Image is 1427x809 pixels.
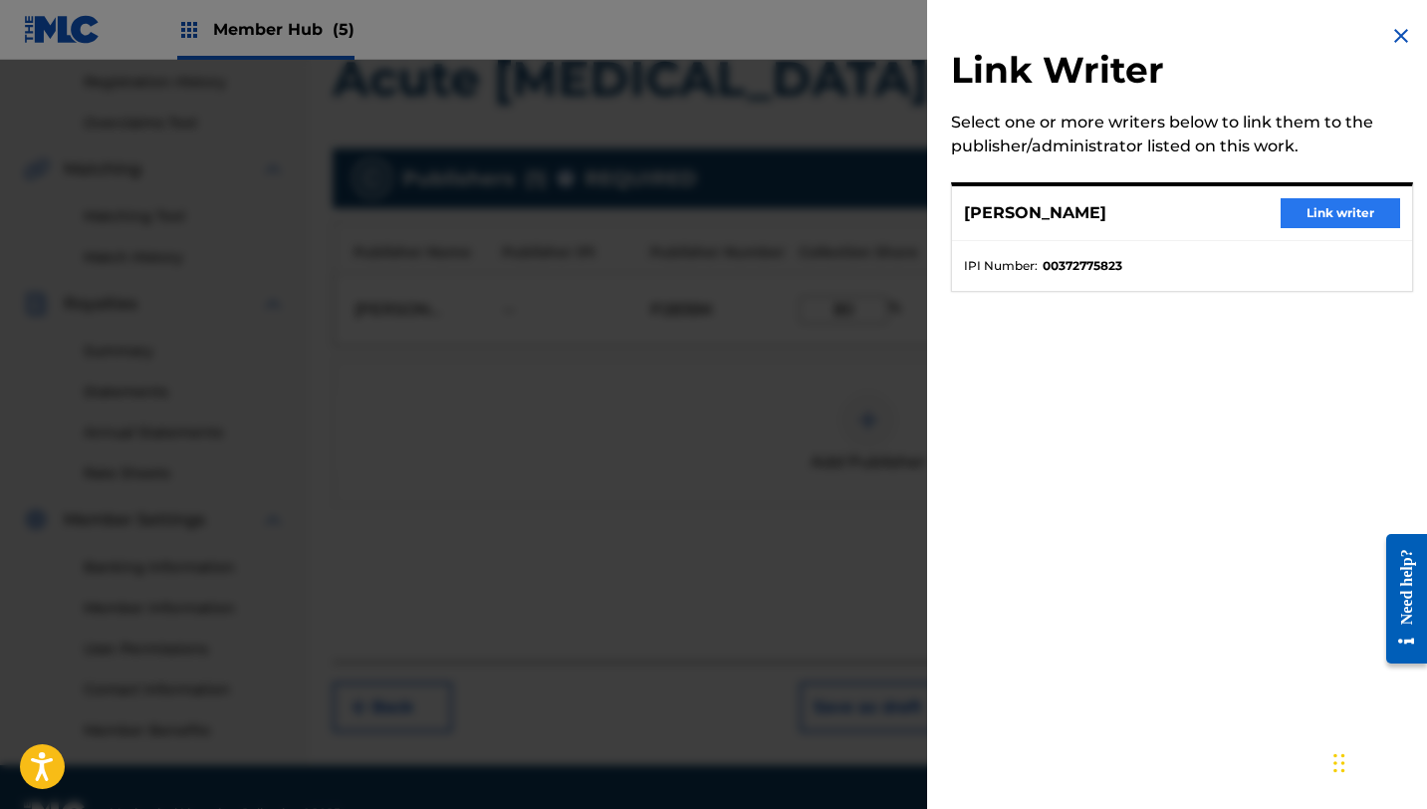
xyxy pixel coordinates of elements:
[964,257,1038,275] span: IPI Number :
[951,111,1413,158] div: Select one or more writers below to link them to the publisher/administrator listed on this work.
[964,201,1106,225] p: [PERSON_NAME]
[1333,733,1345,793] div: Drag
[333,20,355,39] span: (5)
[24,15,101,44] img: MLC Logo
[177,18,201,42] img: Top Rightsholders
[1043,257,1122,275] strong: 00372775823
[1281,198,1400,228] button: Link writer
[1371,518,1427,678] iframe: Resource Center
[213,18,355,41] span: Member Hub
[1327,713,1427,809] iframe: Chat Widget
[951,48,1413,99] h2: Link Writer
